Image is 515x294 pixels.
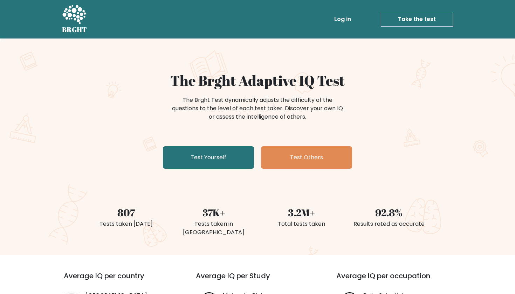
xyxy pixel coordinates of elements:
div: Results rated as accurate [349,220,428,228]
h1: The Brght Adaptive IQ Test [87,72,428,89]
a: Test Others [261,146,352,169]
div: 37K+ [174,205,253,220]
a: Take the test [381,12,453,27]
h3: Average IQ per occupation [336,272,460,288]
a: Test Yourself [163,146,254,169]
a: BRGHT [62,3,87,36]
h5: BRGHT [62,26,87,34]
div: The Brght Test dynamically adjusts the difficulty of the questions to the level of each test take... [170,96,345,121]
div: 807 [87,205,166,220]
h3: Average IQ per Study [196,272,320,288]
div: Total tests taken [262,220,341,228]
div: Tests taken [DATE] [87,220,166,228]
a: Log in [331,12,354,26]
div: 3.2M+ [262,205,341,220]
h3: Average IQ per country [64,272,171,288]
div: 92.8% [349,205,428,220]
div: Tests taken in [GEOGRAPHIC_DATA] [174,220,253,237]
